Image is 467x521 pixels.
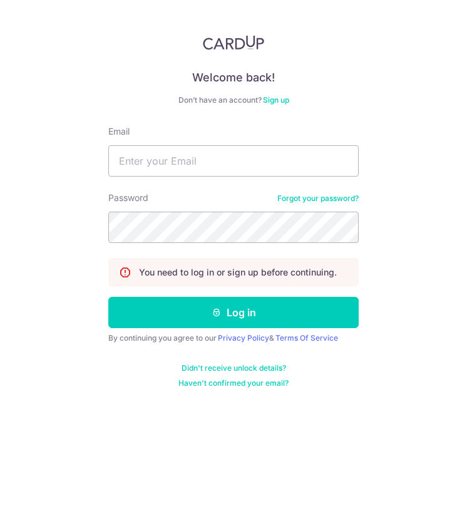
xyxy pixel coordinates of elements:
div: By continuing you agree to our & [108,333,359,343]
button: Log in [108,297,359,328]
p: You need to log in or sign up before continuing. [139,266,337,279]
div: Don’t have an account? [108,95,359,105]
a: Forgot your password? [277,193,359,204]
label: Email [108,125,130,138]
h4: Welcome back! [108,70,359,85]
a: Sign up [263,95,289,105]
input: Enter your Email [108,145,359,177]
a: Haven't confirmed your email? [178,378,289,388]
label: Password [108,192,148,204]
a: Didn't receive unlock details? [182,363,286,373]
img: CardUp Logo [203,35,264,50]
a: Terms Of Service [275,333,338,343]
a: Privacy Policy [218,333,269,343]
